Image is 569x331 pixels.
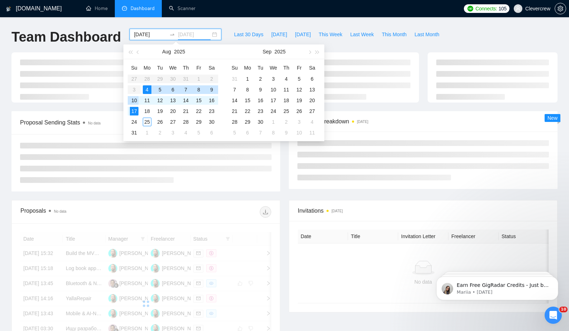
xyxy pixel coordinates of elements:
div: 1 [243,75,252,83]
span: dashboard [122,6,127,11]
span: setting [555,6,566,11]
div: 13 [169,96,177,105]
td: 2025-09-10 [267,84,280,95]
td: 2025-10-02 [280,117,293,127]
td: 2025-10-04 [306,117,319,127]
div: 21 [230,107,239,115]
div: 9 [256,85,265,94]
div: 10 [130,96,138,105]
div: 18 [282,96,291,105]
td: 2025-08-10 [128,95,141,106]
span: user [516,6,521,11]
div: 22 [243,107,252,115]
td: 2025-10-08 [267,127,280,138]
div: 3 [169,128,177,137]
div: 4 [282,75,291,83]
div: 6 [243,128,252,137]
time: [DATE] [357,120,368,124]
td: 2025-09-24 [267,106,280,117]
button: Sep [263,44,272,59]
div: 17 [130,107,138,115]
td: 2025-08-22 [192,106,205,117]
img: logo [6,3,11,15]
td: 2025-08-21 [179,106,192,117]
div: 16 [207,96,216,105]
div: 23 [207,107,216,115]
button: 2025 [174,44,185,59]
div: 4 [308,118,316,126]
div: 12 [295,85,304,94]
th: Tu [254,62,267,74]
div: No data [304,278,543,286]
td: 2025-10-06 [241,127,254,138]
div: 25 [282,107,291,115]
button: setting [555,3,566,14]
td: 2025-09-18 [280,95,293,106]
img: upwork-logo.png [467,6,473,11]
div: 21 [182,107,190,115]
td: 2025-10-07 [254,127,267,138]
div: 6 [169,85,177,94]
td: 2025-08-30 [205,117,218,127]
th: Mo [141,62,154,74]
td: 2025-09-30 [254,117,267,127]
td: 2025-08-18 [141,106,154,117]
a: searchScanner [169,5,196,11]
span: New [547,115,558,121]
th: Su [128,62,141,74]
td: 2025-09-12 [293,84,306,95]
div: 6 [308,75,316,83]
div: 9 [207,85,216,94]
div: 4 [143,85,151,94]
span: No data [88,121,100,125]
div: 15 [243,96,252,105]
span: This Week [319,30,342,38]
td: 2025-09-06 [205,127,218,138]
div: 29 [243,118,252,126]
td: 2025-08-25 [141,117,154,127]
div: 2 [156,128,164,137]
button: Last 30 Days [230,29,267,40]
span: to [169,32,175,37]
input: End date [178,30,211,38]
iframe: Intercom live chat [545,307,562,324]
td: 2025-09-06 [306,74,319,84]
button: Last Week [346,29,378,40]
div: 2 [282,118,291,126]
td: 2025-08-29 [192,117,205,127]
td: 2025-08-09 [205,84,218,95]
td: 2025-10-11 [306,127,319,138]
td: 2025-09-02 [154,127,166,138]
td: 2025-08-07 [179,84,192,95]
th: Sa [306,62,319,74]
td: 2025-08-11 [141,95,154,106]
div: 11 [282,85,291,94]
td: 2025-09-09 [254,84,267,95]
td: 2025-09-13 [306,84,319,95]
div: 10 [295,128,304,137]
td: 2025-08-13 [166,95,179,106]
div: 5 [156,85,164,94]
div: 24 [130,118,138,126]
div: 12 [156,96,164,105]
td: 2025-09-17 [267,95,280,106]
div: 26 [295,107,304,115]
td: 2025-10-05 [228,127,241,138]
td: 2025-09-04 [280,74,293,84]
td: 2025-09-05 [293,74,306,84]
td: 2025-09-01 [241,74,254,84]
td: 2025-08-19 [154,106,166,117]
th: We [166,62,179,74]
div: 27 [169,118,177,126]
div: 14 [182,96,190,105]
div: 11 [308,128,316,137]
button: This Week [315,29,346,40]
td: 2025-08-08 [192,84,205,95]
iframe: Intercom notifications message [425,261,569,312]
div: 30 [256,118,265,126]
div: 7 [230,85,239,94]
td: 2025-09-02 [254,74,267,84]
div: 26 [156,118,164,126]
